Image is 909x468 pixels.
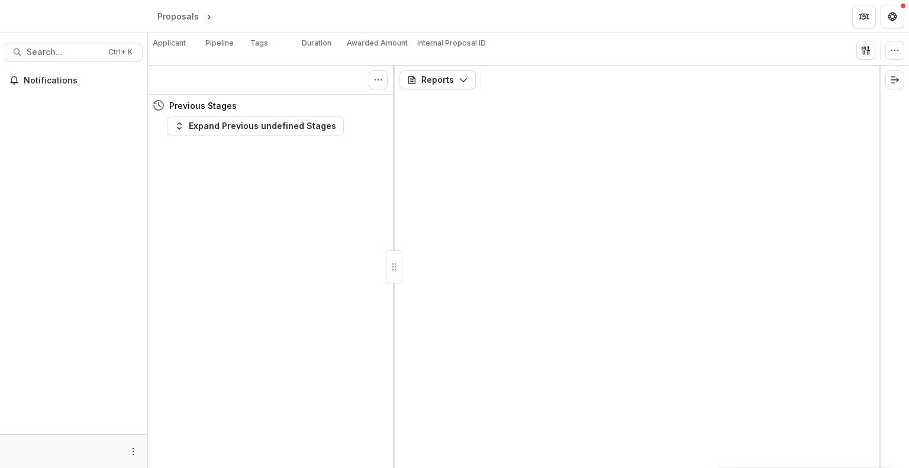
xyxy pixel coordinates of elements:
[302,38,331,49] p: Duration
[5,43,143,62] button: Search...
[157,10,199,22] div: Proposals
[369,70,388,89] button: Toggle View Cancelled Tasks
[250,38,268,49] p: Tags
[5,71,143,90] button: Notifications
[27,47,101,57] span: Search...
[852,5,876,28] button: Partners
[126,444,140,459] button: More
[106,46,135,59] div: Ctrl + K
[153,8,204,25] a: Proposals
[347,38,408,49] p: Awarded Amount
[153,38,186,49] p: Applicant
[169,99,237,112] h4: Previous Stages
[24,76,138,86] span: Notifications
[153,8,265,25] nav: breadcrumb
[167,117,344,135] button: Expand Previous undefined Stages
[881,5,904,28] button: Get Help
[417,38,486,49] p: Internal Proposal ID
[399,70,476,89] button: Reports
[205,38,234,49] p: Pipeline
[885,70,904,89] button: Expand right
